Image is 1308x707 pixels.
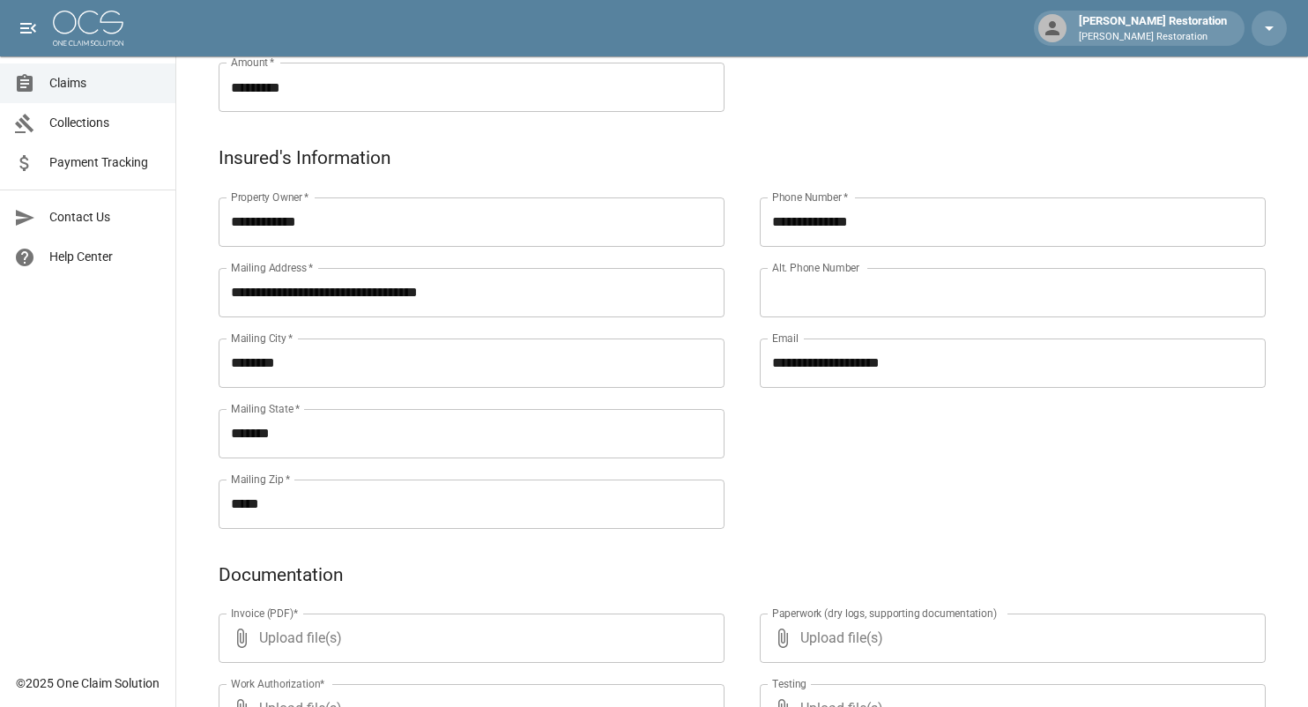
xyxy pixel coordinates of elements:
button: open drawer [11,11,46,46]
span: Help Center [49,248,161,266]
span: Claims [49,74,161,93]
p: [PERSON_NAME] Restoration [1079,30,1227,45]
label: Mailing Zip [231,472,291,487]
img: ocs-logo-white-transparent.png [53,11,123,46]
label: Testing [772,676,806,691]
label: Phone Number [772,190,848,205]
span: Payment Tracking [49,153,161,172]
span: Upload file(s) [800,614,1218,663]
span: Collections [49,114,161,132]
label: Work Authorization* [231,676,325,691]
label: Amount [231,55,275,70]
label: Paperwork (dry logs, supporting documentation) [772,606,997,621]
span: Upload file(s) [259,614,677,663]
label: Alt. Phone Number [772,260,859,275]
div: © 2025 One Claim Solution [16,674,160,692]
label: Mailing City [231,331,294,346]
span: Contact Us [49,208,161,227]
label: Mailing State [231,401,300,416]
label: Invoice (PDF)* [231,606,299,621]
div: [PERSON_NAME] Restoration [1072,12,1234,44]
label: Email [772,331,799,346]
label: Property Owner [231,190,309,205]
label: Mailing Address [231,260,313,275]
